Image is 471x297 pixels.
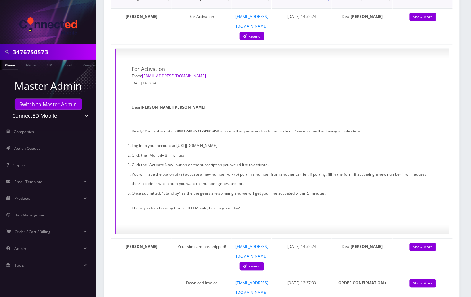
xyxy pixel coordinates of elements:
a: Show More [410,279,436,288]
span: [DATE] 14:52:24 [288,14,316,19]
span: Products [14,196,30,201]
strong: [PERSON_NAME] [351,14,383,19]
td: Your sim card has shipped! [172,239,232,274]
span: Ban Management [14,212,47,218]
a: Show More [410,243,436,252]
a: [EMAIL_ADDRESS][DOMAIN_NAME] [235,280,268,295]
a: [EMAIL_ADDRESS][DOMAIN_NAME] [142,73,206,79]
p: Ready! Your subscription, is now in the queue and up for activation. Please follow the flowing si... [132,126,433,136]
a: [EMAIL_ADDRESS][DOMAIN_NAME] [235,14,268,29]
p: Thank you for choosing ConnectED Mobile, have a great day! [132,204,433,213]
strong: [PERSON_NAME] [141,105,173,110]
span: Email Template [14,179,42,184]
span: Order / Cart / Billing [15,229,51,234]
strong: [PERSON_NAME] [126,14,157,19]
strong: ORDER CONFIRMATION< [338,280,386,286]
li: Click the "Activate Now" button on the subscription you would like to activate. [132,160,433,170]
p: Dear [335,12,389,21]
p: Dear , [132,103,433,121]
p: From: [132,72,273,80]
span: Support [13,162,28,168]
a: Switch to Master Admin [15,99,82,110]
a: Phone [2,60,18,70]
span: [DATE] 12:37:33 [288,280,316,286]
a: Company [80,60,102,70]
li: Log in to your account at [URL][DOMAIN_NAME] [132,141,433,150]
p: [DATE] 14:52:24 [132,80,273,87]
a: Email [60,60,76,70]
p: Dear [335,242,389,252]
a: Resend [240,32,264,41]
span: [DATE] 14:52:24 [288,244,316,250]
a: Show More [410,13,436,21]
li: Click the "Monthly Billing" tab [132,150,433,160]
span: Tools [14,262,24,268]
a: Name [23,60,39,70]
img: ConnectED Mobile [19,17,77,35]
strong: [PERSON_NAME] [173,105,205,110]
strong: 8901240357129185950 [177,128,219,134]
li: Once submitted, "Stand by" as the the gears are spinning and we will get your line activated with... [132,189,433,199]
span: Companies [14,129,34,134]
h1: For Activation [132,65,273,72]
span: Admin [14,246,26,251]
span: Action Queues [14,146,40,151]
input: Search in Company [13,46,95,58]
strong: [PERSON_NAME] [126,244,157,250]
strong: [PERSON_NAME] [351,244,383,250]
a: Resend [240,262,264,271]
a: SIM [43,60,56,70]
a: [EMAIL_ADDRESS][DOMAIN_NAME] [235,244,268,259]
li: You will have the option of (a) activate a new number -or- (b) port in a number from another carr... [132,170,433,189]
td: For Activation [172,8,232,44]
